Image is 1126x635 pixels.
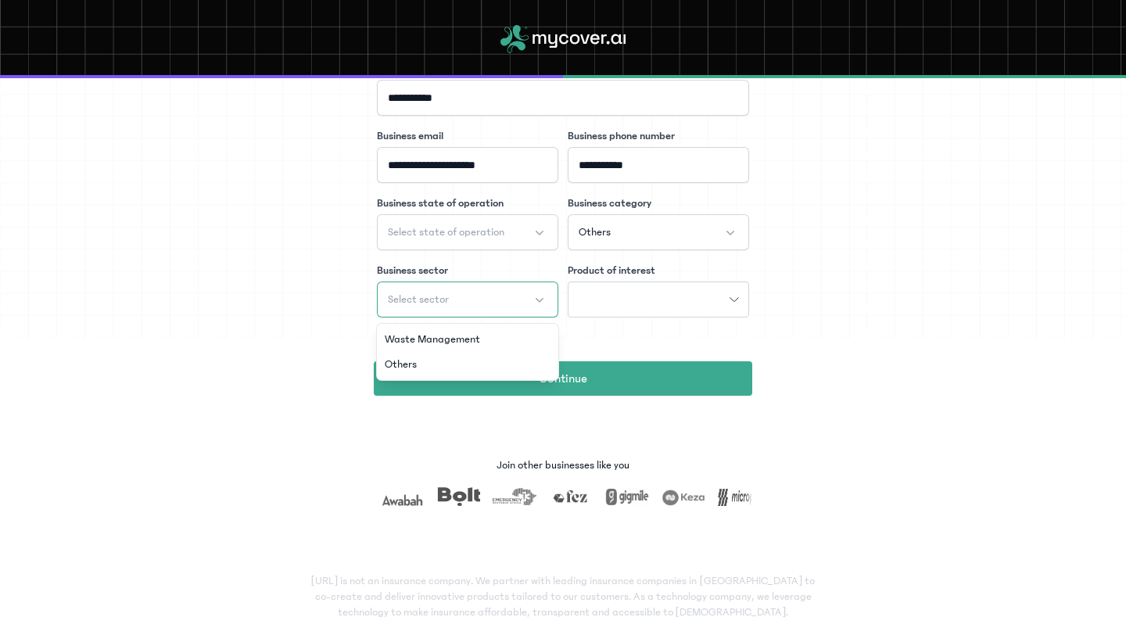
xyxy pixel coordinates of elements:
span: Select sector [388,292,449,307]
p: [URL] is not an insurance company. We partner with leading insurance companies in [GEOGRAPHIC_DAT... [296,573,830,620]
p: Join other businesses like you [497,457,629,473]
img: era.png [491,487,535,506]
span: Select state of operation [388,224,504,240]
ul: Select sector [377,324,558,380]
label: Business state of operation [377,196,504,211]
span: Others [579,224,611,240]
button: Others [568,214,749,250]
img: awabah.png [378,487,422,506]
label: Product of interest [568,263,655,278]
button: Select state of operation [377,214,558,250]
label: Business email [377,128,443,144]
label: Business category [568,196,651,211]
span: Continue [539,369,587,388]
img: keza.png [660,487,704,506]
span: Others [385,357,417,372]
img: micropay.png [716,487,760,506]
img: fez.png [547,487,591,506]
button: Select sector [377,282,558,317]
label: Business sector [377,263,448,278]
span: Waste Management [385,332,480,347]
label: Business phone number [568,128,675,144]
button: Continue [374,361,752,396]
img: bolt.png [435,487,479,506]
img: gigmile.png [604,487,647,506]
